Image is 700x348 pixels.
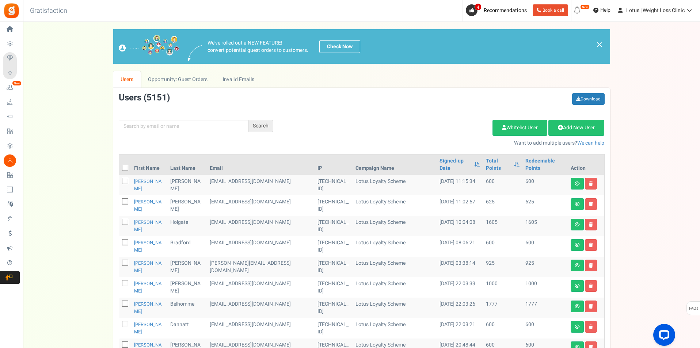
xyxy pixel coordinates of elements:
[315,154,353,175] th: IP
[598,7,610,14] span: Help
[141,71,215,88] a: Opportunity: Guest Orders
[626,7,685,14] span: Lotus | Weight Loss Clinic
[167,175,207,195] td: [PERSON_NAME]
[596,40,603,49] a: ×
[466,4,530,16] a: 4 Recommendations
[522,236,567,257] td: 600
[207,175,315,195] td: customer
[437,195,483,216] td: [DATE] 11:02:57
[589,181,593,186] i: Delete user
[315,216,353,236] td: [TECHNICAL_ID]
[483,257,522,277] td: 925
[134,280,162,294] a: [PERSON_NAME]
[575,263,580,268] i: View details
[589,222,593,227] i: Delete user
[215,71,262,88] a: Invalid Emails
[475,3,482,11] span: 4
[689,302,699,316] span: FAQs
[207,298,315,318] td: customer
[134,321,162,335] a: [PERSON_NAME]
[522,175,567,195] td: 600
[437,257,483,277] td: [DATE] 03:38:14
[575,325,580,329] i: View details
[522,216,567,236] td: 1605
[134,260,162,274] a: [PERSON_NAME]
[590,4,613,16] a: Help
[522,195,567,216] td: 625
[353,298,437,318] td: Lotus Loyalty Scheme
[575,304,580,309] i: View details
[548,120,604,136] a: Add New User
[207,195,315,216] td: customer
[486,157,510,172] a: Total Points
[437,175,483,195] td: [DATE] 11:15:34
[440,157,471,172] a: Signed-up Date
[589,202,593,206] i: Delete user
[147,91,167,104] span: 5151
[315,195,353,216] td: [TECHNICAL_ID]
[119,93,170,103] h3: Users ( )
[167,277,207,298] td: [PERSON_NAME]
[134,178,162,192] a: [PERSON_NAME]
[3,81,20,94] a: New
[284,139,605,147] p: Want to add multiple users?
[248,120,273,132] div: Search
[167,195,207,216] td: [PERSON_NAME]
[525,157,564,172] a: Redeemable Points
[3,3,20,19] img: Gratisfaction
[167,257,207,277] td: [PERSON_NAME]
[437,318,483,339] td: [DATE] 22:03:21
[575,284,580,288] i: View details
[134,219,162,233] a: [PERSON_NAME]
[492,120,547,136] a: Whitelist User
[207,236,315,257] td: customer
[577,139,604,147] a: We can help
[131,154,168,175] th: First Name
[134,239,162,253] a: [PERSON_NAME]
[483,318,522,339] td: 600
[483,175,522,195] td: 600
[522,257,567,277] td: 925
[207,277,315,298] td: customer
[437,236,483,257] td: [DATE] 08:06:21
[207,318,315,339] td: customer
[580,4,590,9] em: New
[167,236,207,257] td: Bradford
[589,304,593,309] i: Delete user
[119,35,179,58] img: images
[207,257,315,277] td: customer
[353,195,437,216] td: Lotus Loyalty Scheme
[353,154,437,175] th: Campaign Name
[315,277,353,298] td: [TECHNICAL_ID]
[437,298,483,318] td: [DATE] 22:03:26
[483,236,522,257] td: 600
[315,175,353,195] td: [TECHNICAL_ID]
[208,39,308,54] p: We've rolled out a NEW FEATURE! convert potential guest orders to customers.
[315,318,353,339] td: [TECHNICAL_ID]
[522,277,567,298] td: 1000
[167,318,207,339] td: Dannatt
[167,298,207,318] td: Belhomme
[484,7,527,14] span: Recommendations
[353,257,437,277] td: Lotus Loyalty Scheme
[113,71,141,88] a: Users
[134,301,162,315] a: [PERSON_NAME]
[522,298,567,318] td: 1777
[575,181,580,186] i: View details
[483,195,522,216] td: 625
[437,277,483,298] td: [DATE] 22:03:33
[568,154,604,175] th: Action
[315,236,353,257] td: [TECHNICAL_ID]
[207,154,315,175] th: Email
[315,298,353,318] td: [TECHNICAL_ID]
[167,154,207,175] th: Last Name
[575,243,580,247] i: View details
[167,216,207,236] td: Holgate
[483,298,522,318] td: 1777
[12,81,22,86] em: New
[353,175,437,195] td: Lotus Loyalty Scheme
[119,120,248,132] input: Search by email or name
[589,243,593,247] i: Delete user
[353,277,437,298] td: Lotus Loyalty Scheme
